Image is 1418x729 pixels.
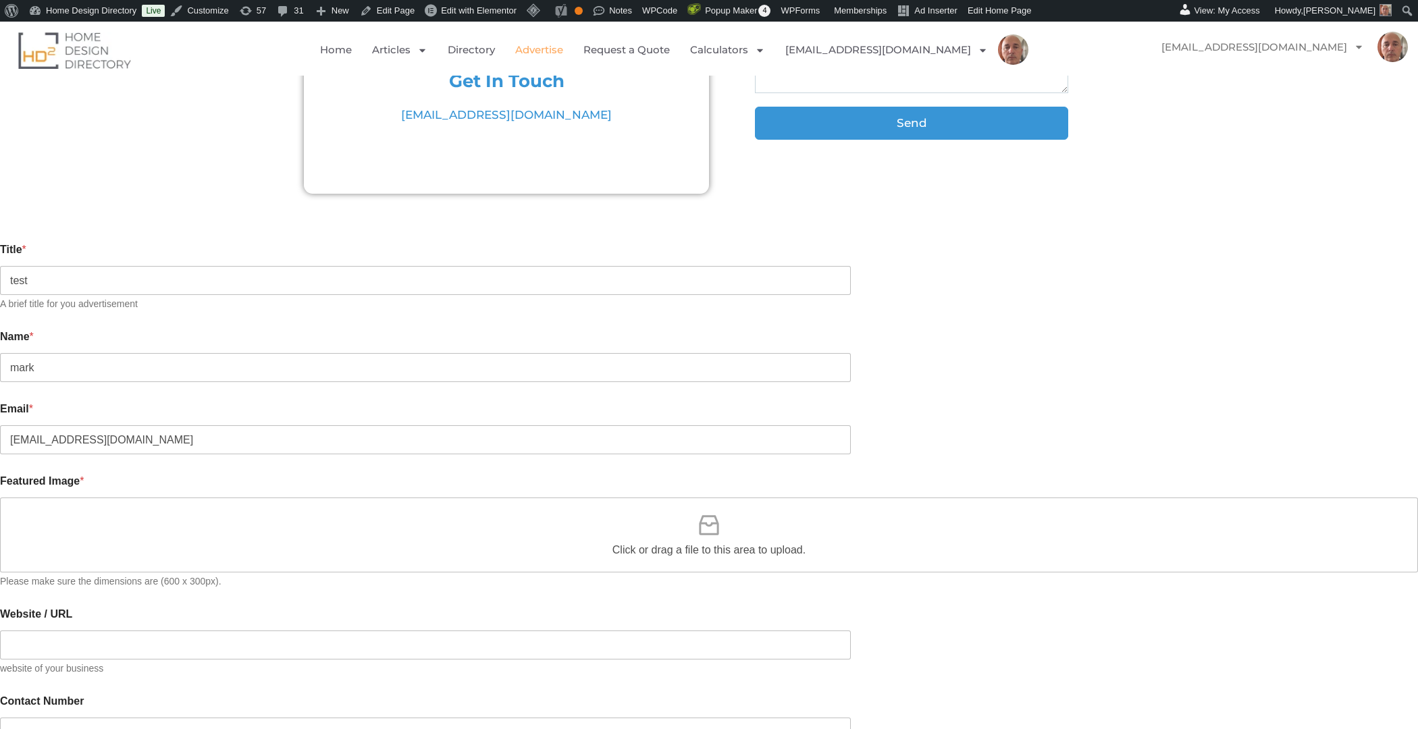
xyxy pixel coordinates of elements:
[142,5,165,17] a: Live
[311,107,702,124] a: [EMAIL_ADDRESS][DOMAIN_NAME]
[320,34,352,65] a: Home
[785,34,988,65] a: [EMAIL_ADDRESS][DOMAIN_NAME]
[448,34,495,65] a: Directory
[1148,32,1408,63] nav: Menu
[755,107,1068,140] button: Send
[372,34,427,65] a: Articles
[758,5,770,17] span: 4
[690,34,765,65] a: Calculators
[449,69,564,93] h4: Get In Touch
[612,542,806,558] span: Click or drag a file to this area to upload.
[1377,32,1408,62] img: Mark Czernkowski
[1148,32,1377,63] a: [EMAIL_ADDRESS][DOMAIN_NAME]
[441,5,517,16] span: Edit with Elementor
[583,34,670,65] a: Request a Quote
[515,34,563,65] a: Advertise
[401,107,612,124] span: [EMAIL_ADDRESS][DOMAIN_NAME]
[575,7,583,15] div: OK
[998,34,1028,65] img: Mark Czernkowski
[1303,5,1375,16] span: [PERSON_NAME]
[897,117,927,129] span: Send
[288,34,1060,65] nav: Menu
